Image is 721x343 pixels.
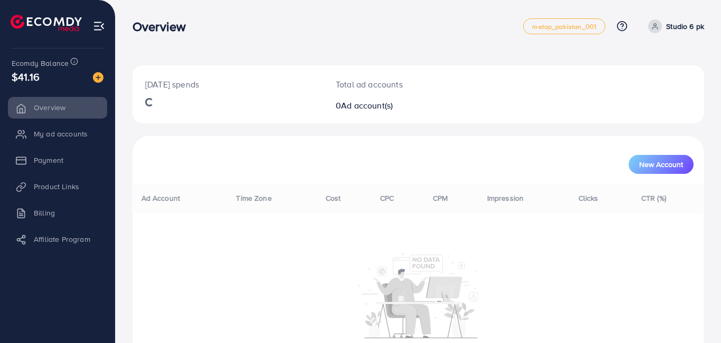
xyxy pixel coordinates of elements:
h3: Overview [132,19,194,34]
a: Studio 6 pk [644,19,704,33]
p: Studio 6 pk [666,20,704,33]
img: menu [93,20,105,32]
span: $41.16 [12,69,40,84]
span: Ecomdy Balance [12,58,69,68]
p: Total ad accounts [336,78,453,91]
span: metap_pakistan_001 [532,23,596,30]
h2: 0 [336,101,453,111]
button: New Account [629,155,694,174]
p: [DATE] spends [145,78,310,91]
span: Ad account(s) [341,100,393,111]
span: New Account [639,161,683,168]
a: metap_pakistan_001 [523,18,605,34]
img: image [93,72,103,83]
img: logo [11,15,82,31]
